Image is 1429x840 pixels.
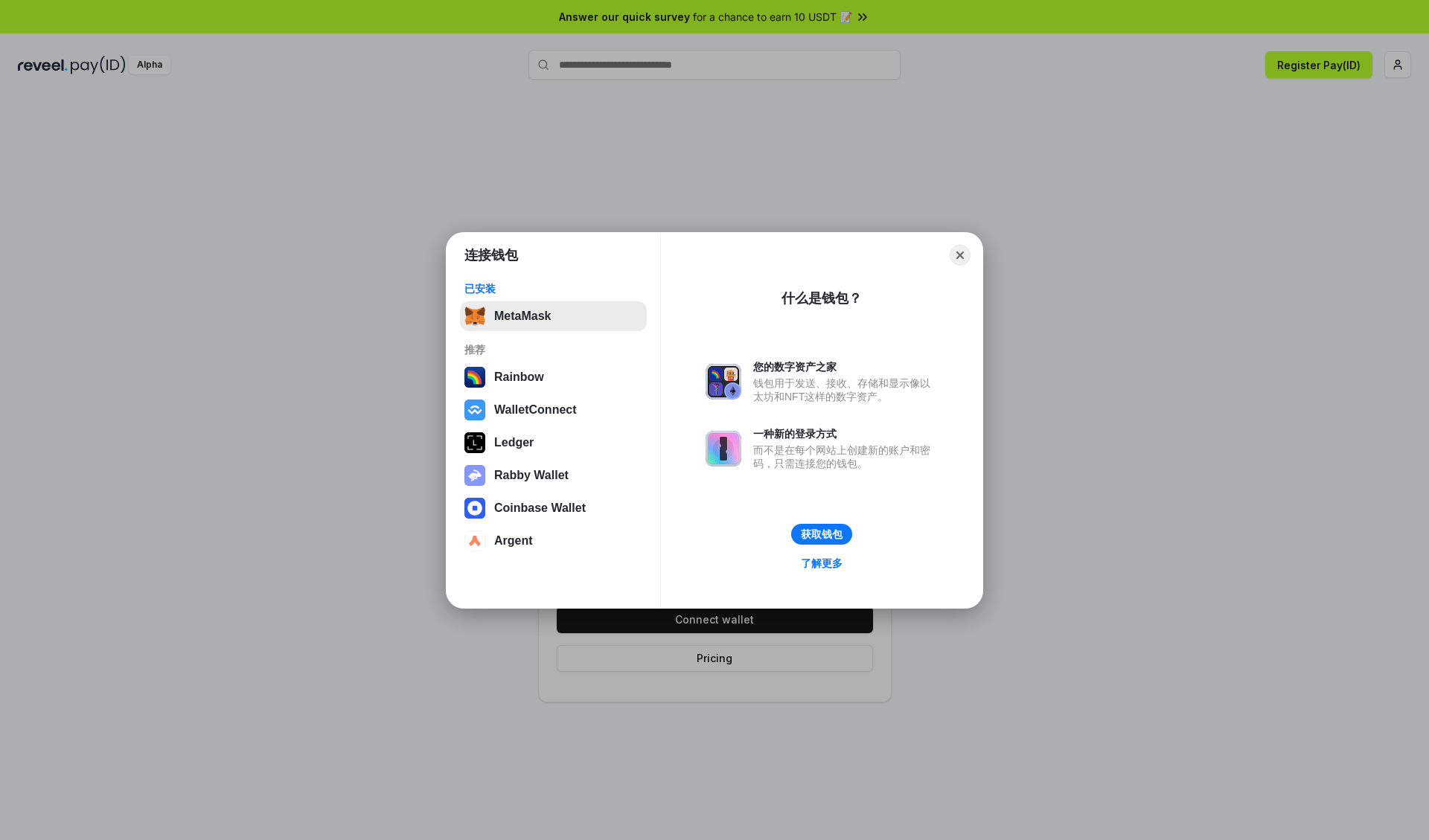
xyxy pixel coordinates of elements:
[494,501,586,515] div: Coinbase Wallet
[464,432,485,453] img: svg+xml,%3Csvg%20xmlns%3D%22http%3A%2F%2Fwww.w3.org%2F2000%2Fsvg%22%20width%3D%2228%22%20height%3...
[464,343,642,356] div: 推荐
[460,395,647,425] button: WalletConnect
[464,530,485,551] img: svg+xml,%3Csvg%20width%3D%2228%22%20height%3D%2228%22%20viewBox%3D%220%200%2028%2028%22%20fill%3D...
[494,534,533,548] div: Argent
[494,310,551,323] div: MetaMask
[464,498,485,519] img: svg+xml,%3Csvg%20width%3D%2228%22%20height%3D%2228%22%20viewBox%3D%220%200%2028%2028%22%20fill%3D...
[753,360,938,373] div: 您的数字资产之家
[494,403,577,417] div: WalletConnect
[464,465,485,486] img: svg+xml,%3Csvg%20xmlns%3D%22http%3A%2F%2Fwww.w3.org%2F2000%2Fsvg%22%20fill%3D%22none%22%20viewBox...
[460,362,647,392] button: Rainbow
[464,306,485,327] img: svg+xml,%3Csvg%20fill%3D%22none%22%20height%3D%2233%22%20viewBox%3D%220%200%2035%2033%22%20width%...
[494,436,534,449] div: Ledger
[460,461,647,490] button: Rabby Wallet
[460,428,647,458] button: Ledger
[460,301,647,331] button: MetaMask
[464,367,485,388] img: svg+xml,%3Csvg%20width%3D%22120%22%20height%3D%22120%22%20viewBox%3D%220%200%20120%20120%22%20fil...
[494,371,544,384] div: Rainbow
[792,554,851,573] a: 了解更多
[460,493,647,523] button: Coinbase Wallet
[706,431,741,467] img: svg+xml,%3Csvg%20xmlns%3D%22http%3A%2F%2Fwww.w3.org%2F2000%2Fsvg%22%20fill%3D%22none%22%20viewBox...
[460,526,647,556] button: Argent
[753,443,938,470] div: 而不是在每个网站上创建新的账户和密码，只需连接您的钱包。
[464,400,485,420] img: svg+xml,%3Csvg%20width%3D%2228%22%20height%3D%2228%22%20viewBox%3D%220%200%2028%2028%22%20fill%3D...
[753,427,938,440] div: 一种新的登录方式
[801,528,843,541] div: 获取钱包
[781,289,862,307] div: 什么是钱包？
[706,364,741,400] img: svg+xml,%3Csvg%20xmlns%3D%22http%3A%2F%2Fwww.w3.org%2F2000%2Fsvg%22%20fill%3D%22none%22%20viewBox...
[801,557,843,570] div: 了解更多
[753,376,938,403] div: 钱包用于发送、接收、存储和显示像以太坊和NFT这样的数字资产。
[950,245,971,266] button: Close
[494,469,569,482] div: Rabby Wallet
[791,524,852,545] button: 获取钱包
[464,246,518,264] h1: 连接钱包
[464,282,642,295] div: 已安装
